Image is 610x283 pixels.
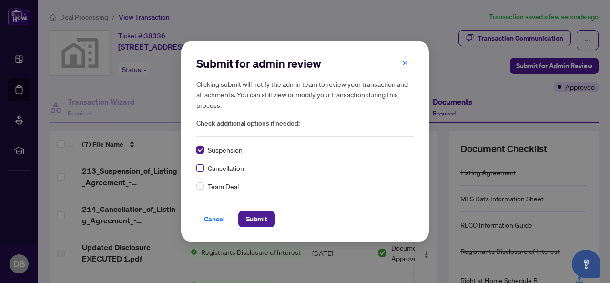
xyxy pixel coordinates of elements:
[196,56,414,71] h2: Submit for admin review
[208,181,239,191] span: Team Deal
[196,211,233,227] button: Cancel
[196,118,414,129] span: Check additional options if needed:
[238,211,275,227] button: Submit
[572,250,600,278] button: Open asap
[402,60,408,66] span: close
[196,79,414,110] h5: Clicking submit will notify the admin team to review your transaction and attachments. You can st...
[246,211,267,227] span: Submit
[208,163,244,173] span: Cancellation
[208,145,243,155] span: Suspension
[204,211,225,227] span: Cancel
